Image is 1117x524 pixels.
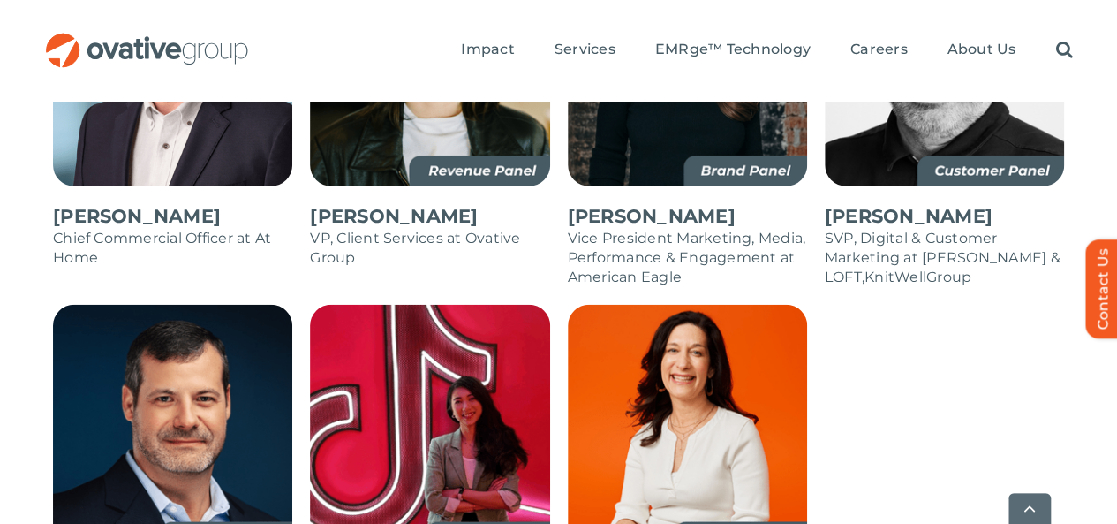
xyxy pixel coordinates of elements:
a: Search [1055,41,1072,60]
span: EMRge™ Technology [655,41,811,58]
p: [PERSON_NAME] [310,204,549,229]
span: Careers [850,41,908,58]
p: Chief Commercial Officer at At Home [53,229,292,268]
a: EMRge™ Technology [655,41,811,60]
p: VP, Client Services at Ovative Group [310,229,549,268]
p: [PERSON_NAME] [568,204,807,229]
span: Group [926,269,971,285]
a: Impact [461,41,514,60]
span: Services [555,41,615,58]
a: Careers [850,41,908,60]
nav: Menu [461,22,1072,79]
p: [PERSON_NAME] [53,204,292,229]
a: OG_Full_horizontal_RGB [44,31,250,48]
span: SVP, Digital & Customer Marketing at [PERSON_NAME] & LOFT [825,230,1060,285]
p: [PERSON_NAME] [825,204,1064,229]
a: Services [555,41,615,60]
span: About Us [947,41,1015,58]
a: About Us [947,41,1015,60]
span: , [862,269,864,285]
span: Impact [461,41,514,58]
p: Vice President Marketing, Media, Performance & Engagement at American Eagle [568,229,807,287]
span: KnitWell [864,269,926,285]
